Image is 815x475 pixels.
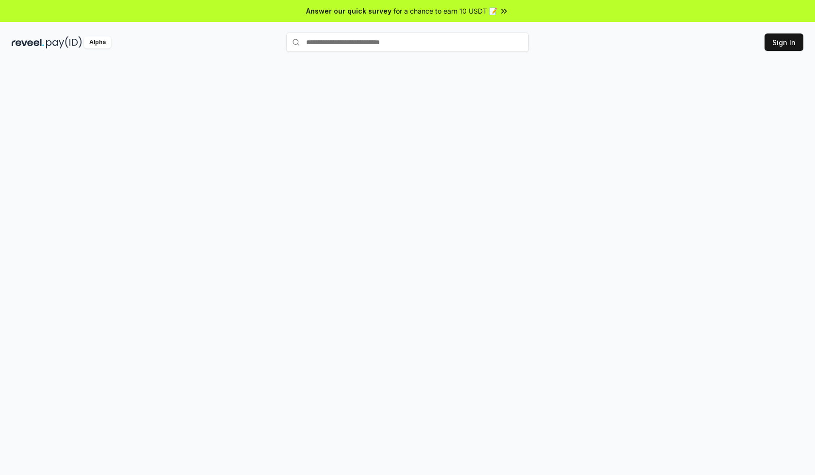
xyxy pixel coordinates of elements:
[46,36,82,49] img: pay_id
[393,6,497,16] span: for a chance to earn 10 USDT 📝
[306,6,391,16] span: Answer our quick survey
[765,33,803,51] button: Sign In
[84,36,111,49] div: Alpha
[12,36,44,49] img: reveel_dark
